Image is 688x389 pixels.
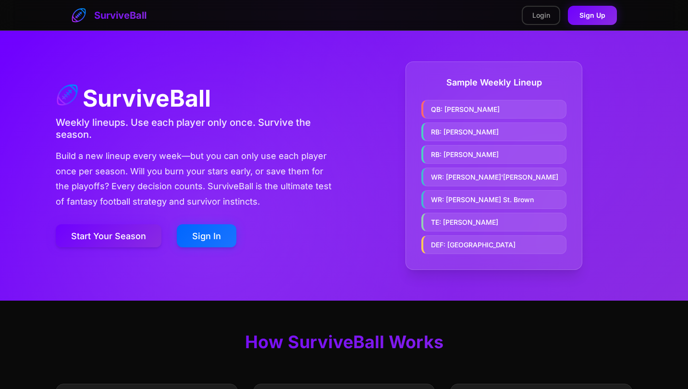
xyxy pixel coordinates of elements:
[177,224,236,247] a: Sign In
[421,100,566,119] div: QB: [PERSON_NAME]
[56,84,79,107] img: SurviveBall
[421,145,566,164] div: RB: [PERSON_NAME]
[56,148,332,209] p: Build a new lineup every week—but you can only use each player once per season. Will you burn you...
[56,331,632,353] h2: How SurviveBall Works
[56,117,332,141] span: Weekly lineups. Use each player only once. Survive the season.
[421,235,566,254] div: DEF: [GEOGRAPHIC_DATA]
[568,6,617,25] a: Sign Up
[56,224,161,247] a: Start Your Season
[71,8,86,23] img: SurviveBall
[421,168,566,186] div: WR: [PERSON_NAME]'[PERSON_NAME]
[421,213,566,231] div: TE: [PERSON_NAME]
[71,8,147,23] a: SurviveBall
[56,84,332,141] h1: SurviveBall
[421,122,566,141] div: RB: [PERSON_NAME]
[522,6,560,25] a: Login
[421,190,566,209] div: WR: [PERSON_NAME] St. Brown
[421,77,566,88] h3: Sample Weekly Lineup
